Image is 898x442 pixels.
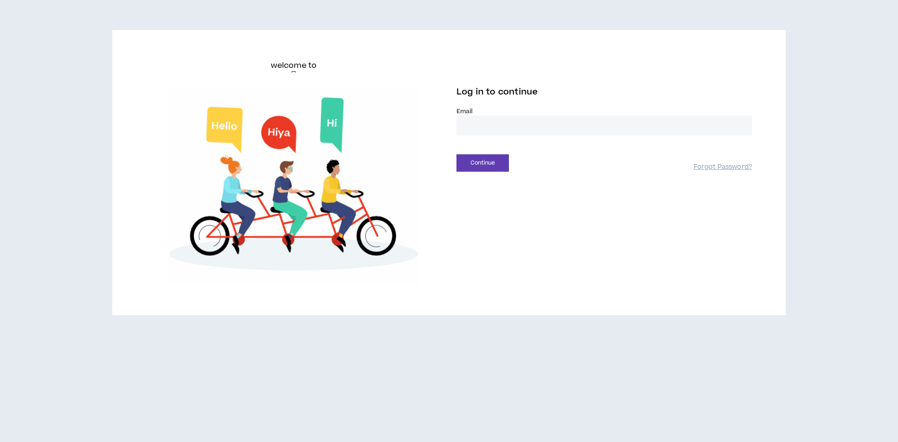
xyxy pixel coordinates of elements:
a: Forgot Password? [694,163,752,172]
button: Continue [456,154,509,172]
span: Log in to continue [456,86,538,98]
h6: welcome to [271,60,317,71]
label: Email [456,107,752,116]
img: Welcome to Wripple [146,87,442,285]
